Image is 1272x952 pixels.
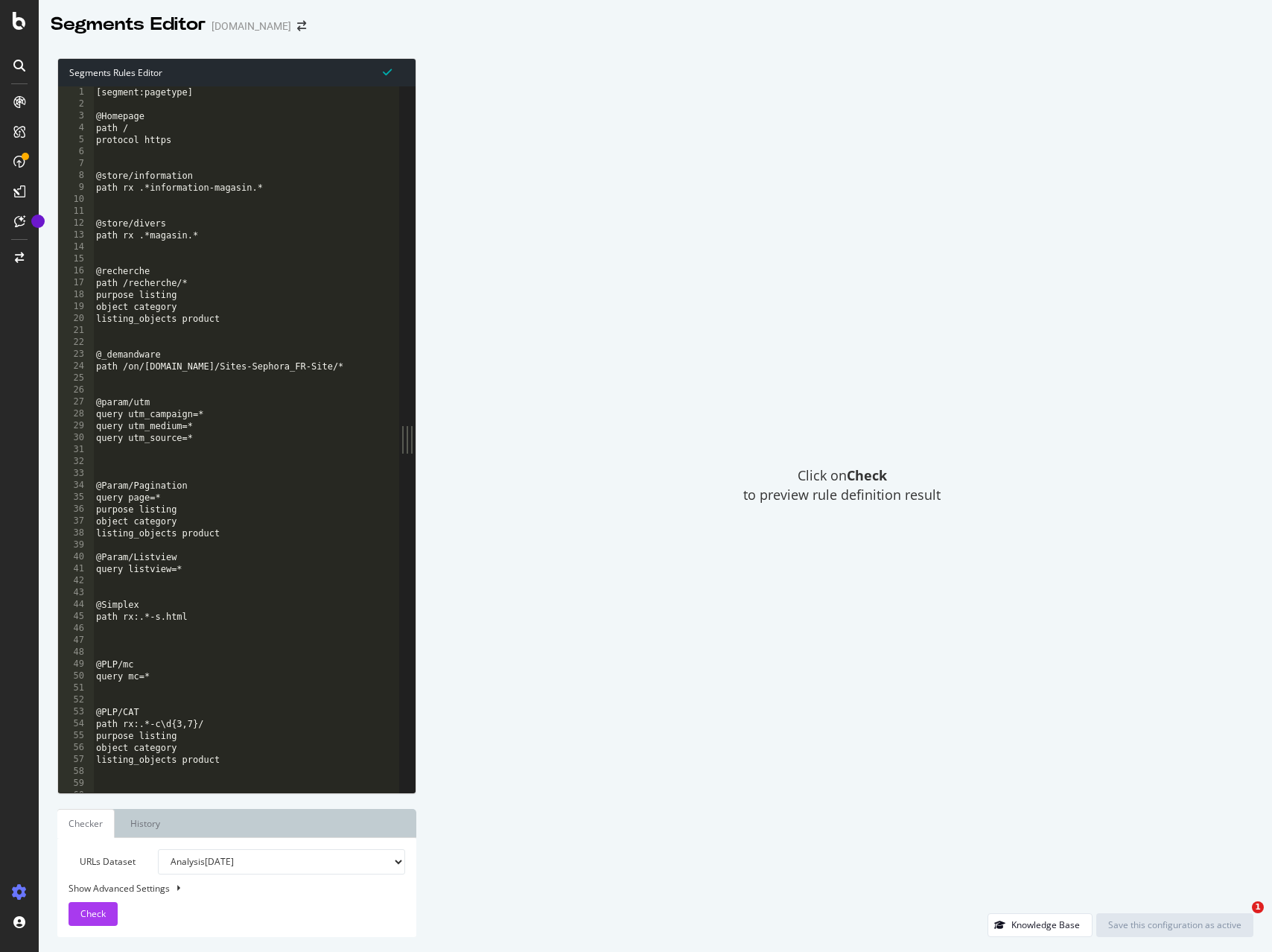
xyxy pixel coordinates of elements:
div: 4 [58,122,94,134]
div: 58 [58,766,94,778]
div: 15 [58,253,94,265]
button: Check [69,902,118,926]
div: 9 [58,182,94,194]
div: 14 [58,241,94,253]
button: Save this configuration as active [1096,913,1253,937]
div: 49 [58,659,94,670]
div: 48 [58,647,94,659]
div: 5 [58,134,94,146]
div: 23 [58,349,94,361]
div: 53 [58,706,94,718]
div: 37 [58,515,94,527]
div: 21 [58,325,94,337]
div: 26 [58,384,94,396]
div: 55 [58,730,94,742]
div: Knowledge Base [1011,918,1080,931]
div: 18 [58,289,94,301]
div: 45 [58,611,94,623]
div: 25 [58,372,94,384]
span: Check [80,907,106,920]
div: 50 [58,670,94,682]
div: 6 [58,146,94,158]
div: 59 [58,778,94,790]
div: 44 [58,599,94,611]
div: 11 [58,206,94,218]
div: 31 [58,444,94,456]
div: 36 [58,504,94,515]
iframe: Intercom live chat [1221,901,1257,937]
div: 33 [58,468,94,480]
div: 47 [58,635,94,647]
div: Segments Rules Editor [58,59,416,86]
div: Tooltip anchor [31,215,45,228]
div: 32 [58,456,94,468]
div: 42 [58,575,94,587]
div: 2 [58,98,94,110]
div: 60 [58,790,94,802]
div: 17 [58,277,94,289]
div: 10 [58,194,94,206]
a: History [118,809,172,838]
div: Show Advanced Settings [57,882,394,895]
a: Knowledge Base [988,918,1093,931]
div: Segments Editor [51,12,206,37]
div: 56 [58,742,94,754]
div: 27 [58,396,94,408]
div: 35 [58,492,94,504]
div: 20 [58,313,94,325]
strong: Check [847,466,887,484]
div: 1 [58,86,94,98]
div: 30 [58,432,94,444]
a: Checker [57,809,115,838]
div: 12 [58,218,94,229]
div: 38 [58,527,94,539]
div: 52 [58,694,94,706]
span: Syntax is valid [383,65,392,79]
label: URLs Dataset [57,849,147,875]
div: 3 [58,110,94,122]
div: 19 [58,301,94,313]
div: 22 [58,337,94,349]
div: 40 [58,551,94,563]
div: 46 [58,623,94,635]
div: 16 [58,265,94,277]
div: arrow-right-arrow-left [297,21,306,31]
div: 7 [58,158,94,170]
div: 28 [58,408,94,420]
button: Knowledge Base [988,913,1093,937]
span: 1 [1252,901,1264,913]
span: Click on to preview rule definition result [743,466,941,504]
div: 54 [58,718,94,730]
div: [DOMAIN_NAME] [212,19,291,34]
div: 43 [58,587,94,599]
div: 8 [58,170,94,182]
div: 24 [58,361,94,372]
div: 29 [58,420,94,432]
div: 39 [58,539,94,551]
div: 34 [58,480,94,492]
div: 57 [58,754,94,766]
div: 41 [58,563,94,575]
div: 13 [58,229,94,241]
div: Save this configuration as active [1108,918,1241,931]
div: 51 [58,682,94,694]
